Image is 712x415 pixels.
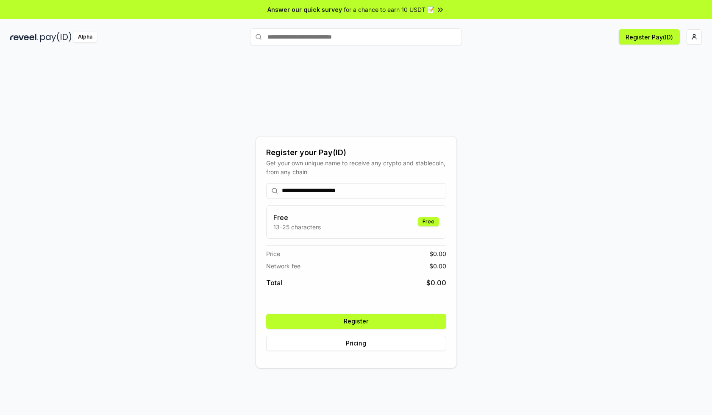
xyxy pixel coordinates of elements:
span: Answer our quick survey [267,5,342,14]
button: Register Pay(ID) [619,29,680,45]
h3: Free [273,212,321,223]
img: pay_id [40,32,72,42]
div: Free [418,217,439,226]
button: Register [266,314,446,329]
span: Price [266,249,280,258]
span: Total [266,278,282,288]
span: $ 0.00 [429,262,446,270]
div: Register your Pay(ID) [266,147,446,159]
span: $ 0.00 [426,278,446,288]
button: Pricing [266,336,446,351]
img: reveel_dark [10,32,39,42]
span: Network fee [266,262,300,270]
span: for a chance to earn 10 USDT 📝 [344,5,434,14]
p: 13-25 characters [273,223,321,231]
div: Get your own unique name to receive any crypto and stablecoin, from any chain [266,159,446,176]
div: Alpha [73,32,97,42]
span: $ 0.00 [429,249,446,258]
